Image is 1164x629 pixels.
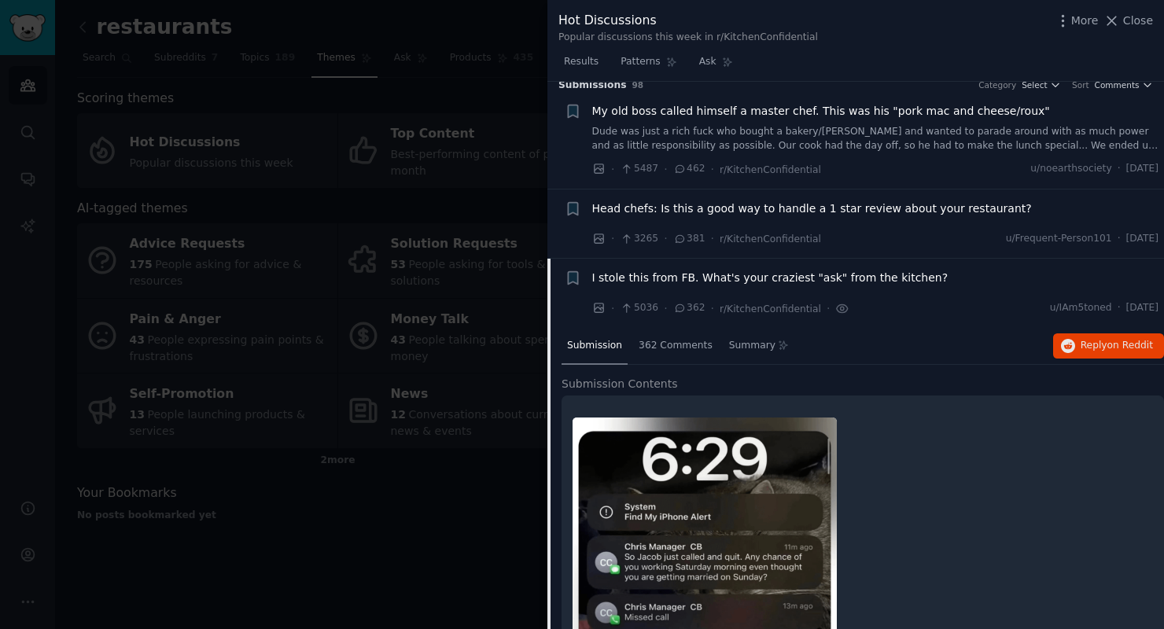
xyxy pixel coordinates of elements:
[1123,13,1153,29] span: Close
[1107,340,1153,351] span: on Reddit
[632,80,644,90] span: 98
[620,162,658,176] span: 5487
[673,301,705,315] span: 362
[1095,79,1153,90] button: Comments
[673,232,705,246] span: 381
[1050,301,1112,315] span: u/IAm5toned
[710,300,713,317] span: ·
[694,50,739,82] a: Ask
[558,50,604,82] a: Results
[564,55,599,69] span: Results
[978,79,1016,90] div: Category
[615,50,682,82] a: Patterns
[592,103,1050,120] a: My old boss called himself a master chef. This was his "pork mac and cheese/roux"
[558,79,627,93] span: Submission s
[1022,79,1047,90] span: Select
[611,230,614,247] span: ·
[620,301,658,315] span: 5036
[592,200,1032,217] a: Head chefs: Is this a good way to handle a 1 star review about your restaurant?
[664,230,667,247] span: ·
[639,339,713,353] span: 362 Comments
[621,55,660,69] span: Patterns
[664,161,667,178] span: ·
[620,232,658,246] span: 3265
[1022,79,1061,90] button: Select
[567,339,622,353] span: Submission
[827,300,830,317] span: ·
[562,376,678,392] span: Submission Contents
[720,234,821,245] span: r/KitchenConfidential
[1030,162,1111,176] span: u/noearthsociety
[1126,162,1158,176] span: [DATE]
[729,339,775,353] span: Summary
[611,300,614,317] span: ·
[664,300,667,317] span: ·
[1118,301,1121,315] span: ·
[1072,79,1089,90] div: Sort
[1053,333,1164,359] button: Replyon Reddit
[1071,13,1099,29] span: More
[592,125,1159,153] a: Dude was just a rich fuck who bought a bakery/[PERSON_NAME] and wanted to parade around with as m...
[558,11,818,31] div: Hot Discussions
[1126,301,1158,315] span: [DATE]
[1081,339,1153,353] span: Reply
[1126,232,1158,246] span: [DATE]
[710,161,713,178] span: ·
[1103,13,1153,29] button: Close
[710,230,713,247] span: ·
[592,270,949,286] a: I stole this from FB. What's your craziest "ask" from the kitchen?
[1055,13,1099,29] button: More
[1006,232,1112,246] span: u/Frequent-Person101
[673,162,705,176] span: 462
[558,31,818,45] div: Popular discussions this week in r/KitchenConfidential
[1118,232,1121,246] span: ·
[1095,79,1140,90] span: Comments
[1118,162,1121,176] span: ·
[720,164,821,175] span: r/KitchenConfidential
[699,55,716,69] span: Ask
[720,303,821,314] span: r/KitchenConfidential
[611,161,614,178] span: ·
